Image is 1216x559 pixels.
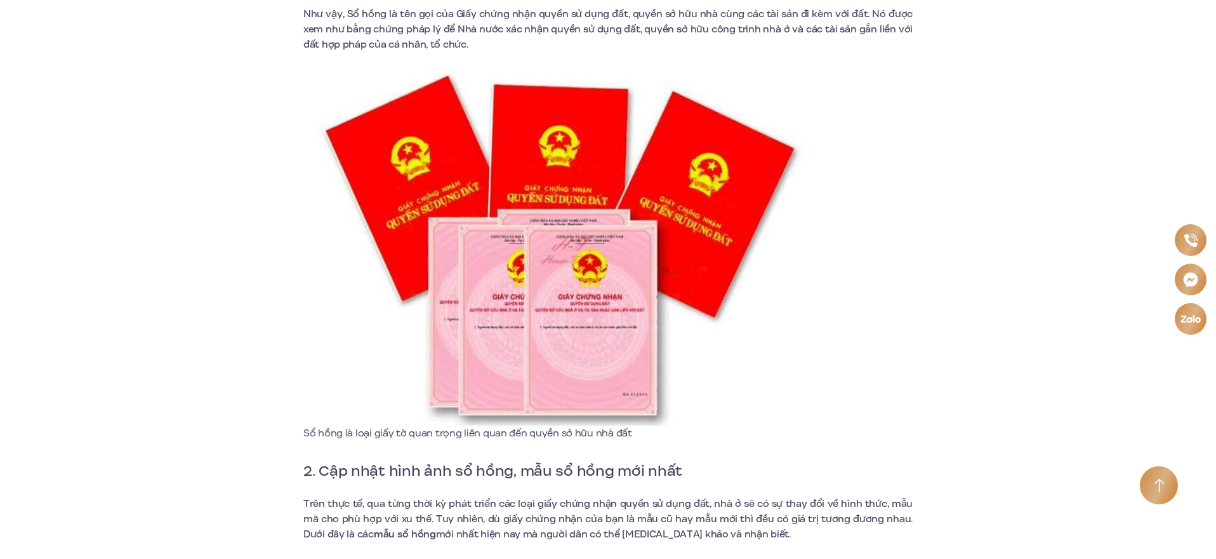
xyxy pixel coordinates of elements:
[1184,233,1198,247] img: Phone icon
[303,497,913,541] span: Trên thực tế, qua từng thời kỳ phát triển các loại giấy chứng nhận quyền sử dụng đất, nhà ở sẽ có...
[1180,314,1201,323] img: Zalo icon
[303,426,817,441] p: Sổ hồng là loại giấy tờ quan trọng liên quan đến quyền sở hữu nhà đất
[436,527,791,541] span: mới nhất hiện nay mà người dân có thể [MEDICAL_DATA] khảo và nhận biết.
[1154,478,1165,493] img: Arrow icon
[1182,271,1198,287] img: Messenger icon
[307,71,814,426] img: Sổ hồng là loại giấy tờ quan trọng liên quan đến quyền sở hữu nhà đất
[303,460,682,482] span: 2. Cập nhật hình ảnh sổ hồng, mẫu sổ hồng mới nhất
[374,527,436,541] b: mẫu sổ hồng
[303,7,913,51] span: Như vậy, Sổ hồng là tên gọi của Giấy chứng nhận quyền sử dụng đất, quyền sở hữu nhà cùng các tài ...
